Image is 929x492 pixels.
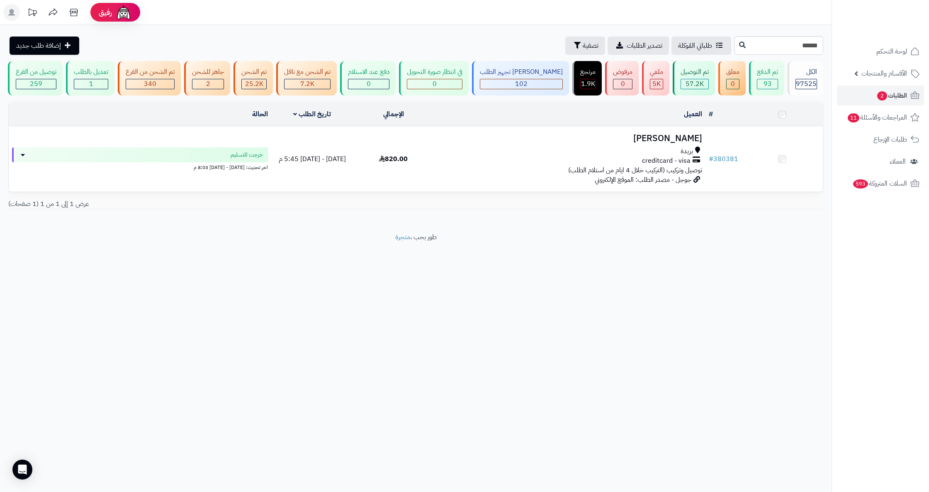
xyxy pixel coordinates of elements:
div: 57224 [681,79,708,89]
div: 0 [613,79,632,89]
div: تم الشحن من الفرع [126,67,175,77]
a: تحديثات المنصة [22,4,43,23]
div: 102 [480,79,562,89]
a: [PERSON_NAME] تجهيز الطلب 102 [470,61,571,95]
a: جاهز للشحن 2 [182,61,232,95]
div: 340 [126,79,174,89]
span: 0 [433,79,437,89]
a: في انتظار صورة التحويل 0 [397,61,470,95]
span: بريدة [681,147,693,156]
span: creditcard - visa [642,156,691,166]
img: logo-2.png [873,22,921,39]
a: تصدير الطلبات [608,37,669,55]
span: لوحة التحكم [876,46,907,57]
div: جاهز للشحن [192,67,224,77]
span: تصدير الطلبات [627,41,662,51]
div: الكل [795,67,817,77]
a: لوحة التحكم [837,42,924,61]
span: 25.2K [245,79,263,89]
span: المراجعات والأسئلة [847,112,907,123]
span: 0 [621,79,625,89]
div: 2 [192,79,224,89]
div: في انتظار صورة التحويل [407,67,462,77]
div: 0 [407,79,462,89]
a: الإجمالي [383,109,404,119]
a: العميل [684,109,702,119]
span: الأقسام والمنتجات [861,68,907,79]
span: 2 [206,79,210,89]
div: تم التوصيل [681,67,709,77]
div: 93 [757,79,778,89]
div: 7222 [285,79,330,89]
a: الكل97525 [786,61,825,95]
span: 0 [367,79,371,89]
div: دفع عند الاستلام [348,67,389,77]
span: 593 [853,179,868,188]
div: 0 [727,79,739,89]
a: تم الشحن من الفرع 340 [116,61,182,95]
a: العملاء [837,152,924,171]
a: الحالة [252,109,268,119]
a: تم الدفع 93 [747,61,786,95]
a: تم الشحن 25.2K [232,61,275,95]
span: 97525 [796,79,817,89]
a: السلات المتروكة593 [837,174,924,193]
button: تصفية [565,37,605,55]
a: مرتجع 1.9K [571,61,603,95]
div: مرفوض [613,67,632,77]
a: إضافة طلب جديد [10,37,79,55]
span: رفيق [99,7,112,17]
div: ملغي [650,67,663,77]
a: مرفوض 0 [603,61,640,95]
a: # [709,109,713,119]
span: الطلبات [876,90,907,101]
div: اخر تحديث: [DATE] - [DATE] 8:03 م [12,162,268,171]
span: 340 [144,79,156,89]
div: 1856 [581,79,595,89]
img: ai-face.png [115,4,132,21]
a: #380381 [709,154,738,164]
div: توصيل من الفرع [16,67,56,77]
span: 11 [848,113,859,122]
span: 0 [731,79,735,89]
a: توصيل من الفرع 259 [6,61,64,95]
div: 1 [74,79,108,89]
div: 0 [348,79,389,89]
span: تصفية [583,41,598,51]
a: دفع عند الاستلام 0 [338,61,397,95]
h3: [PERSON_NAME] [438,134,702,143]
div: مرتجع [580,67,596,77]
span: طلبات الإرجاع [873,134,907,145]
div: تعديل بالطلب [74,67,108,77]
span: جوجل - مصدر الطلب: الموقع الإلكتروني [595,175,691,185]
a: متجرة [395,232,410,242]
span: طلباتي المُوكلة [678,41,712,51]
span: 1 [89,79,93,89]
a: تم التوصيل 57.2K [671,61,717,95]
span: 102 [515,79,528,89]
a: معلق 0 [717,61,747,95]
span: [DATE] - [DATE] 5:45 م [279,154,346,164]
div: تم الشحن مع ناقل [284,67,331,77]
span: 2 [877,91,887,100]
a: طلباتي المُوكلة [671,37,731,55]
a: طلبات الإرجاع [837,130,924,149]
span: 57.2K [686,79,704,89]
div: معلق [726,67,739,77]
div: [PERSON_NAME] تجهيز الطلب [480,67,563,77]
span: خرجت للتسليم [231,151,263,159]
span: إضافة طلب جديد [16,41,61,51]
a: تعديل بالطلب 1 [64,61,116,95]
span: 820.00 [379,154,408,164]
a: المراجعات والأسئلة11 [837,108,924,127]
div: Open Intercom Messenger [12,460,32,480]
a: الطلبات2 [837,86,924,105]
div: 25153 [242,79,266,89]
a: تاريخ الطلب [293,109,331,119]
a: ملغي 5K [640,61,671,95]
div: عرض 1 إلى 1 من 1 (1 صفحات) [2,199,416,209]
span: 7.2K [300,79,314,89]
span: العملاء [890,156,906,167]
span: 5K [652,79,661,89]
div: 5011 [650,79,663,89]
